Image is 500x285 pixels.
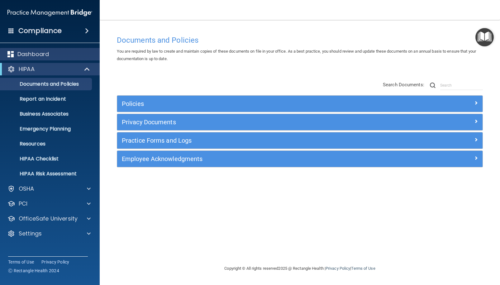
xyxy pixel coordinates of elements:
span: You are required by law to create and maintain copies of these documents on file in your office. ... [117,49,476,61]
a: Terms of Use [8,259,34,265]
span: Search Documents: [383,82,424,88]
img: ic-search.3b580494.png [430,83,436,88]
span: Ⓒ Rectangle Health 2024 [8,268,59,274]
h4: Compliance [18,26,62,35]
p: HIPAA Checklist [4,156,89,162]
a: Privacy Policy [41,259,69,265]
a: Employee Acknowledgments [122,154,478,164]
p: OSHA [19,185,34,192]
a: Terms of Use [351,266,375,271]
h5: Policies [122,100,387,107]
p: Documents and Policies [4,81,89,87]
button: Open Resource Center [475,28,494,46]
p: PCI [19,200,27,207]
a: Settings [7,230,91,237]
p: HIPAA [19,65,35,73]
p: HIPAA Risk Assessment [4,171,89,177]
a: HIPAA [7,65,90,73]
h5: Practice Forms and Logs [122,137,387,144]
a: PCI [7,200,91,207]
h4: Documents and Policies [117,36,483,44]
div: Copyright © All rights reserved 2025 @ Rectangle Health | | [186,259,414,278]
a: Privacy Documents [122,117,478,127]
input: Search [440,81,483,90]
p: Resources [4,141,89,147]
h5: Privacy Documents [122,119,387,126]
img: PMB logo [7,7,92,19]
h5: Employee Acknowledgments [122,155,387,162]
p: Dashboard [17,50,49,58]
img: dashboard.aa5b2476.svg [7,51,14,57]
p: Report an Incident [4,96,89,102]
p: Business Associates [4,111,89,117]
p: Settings [19,230,42,237]
a: Dashboard [7,50,91,58]
p: Emergency Planning [4,126,89,132]
a: OSHA [7,185,91,192]
a: Privacy Policy [326,266,350,271]
p: OfficeSafe University [19,215,78,222]
a: Policies [122,99,478,109]
a: OfficeSafe University [7,215,91,222]
a: Practice Forms and Logs [122,135,478,145]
